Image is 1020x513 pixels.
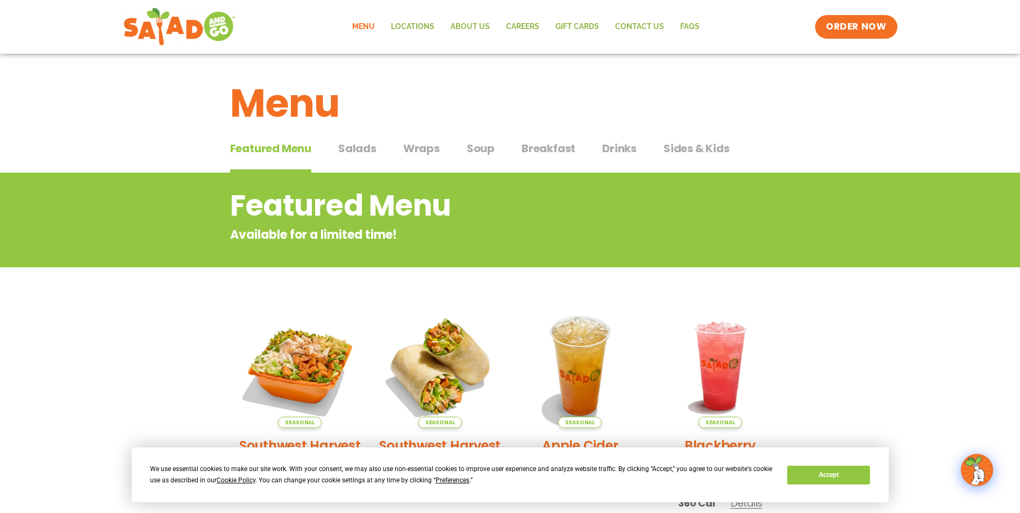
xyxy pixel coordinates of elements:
span: Preferences [436,476,469,484]
span: Details [731,496,762,510]
a: About Us [443,15,498,39]
span: Seasonal [418,417,462,428]
a: FAQs [672,15,708,39]
img: Product photo for Apple Cider Lemonade [518,304,643,428]
span: Seasonal [278,417,322,428]
span: Featured Menu [230,140,311,156]
img: Product photo for Blackberry Bramble Lemonade [658,304,782,428]
img: new-SAG-logo-768×292 [123,5,237,48]
h2: Blackberry [PERSON_NAME] Lemonade [658,436,782,493]
span: Breakfast [522,140,575,156]
span: Soup [467,140,495,156]
div: Tabbed content [230,137,790,173]
h2: Southwest Harvest Salad [238,436,362,474]
h2: Southwest Harvest Wrap [378,436,502,474]
span: Sides & Kids [664,140,730,156]
span: ORDER NOW [826,20,886,33]
button: Accept [787,466,870,484]
h1: Menu [230,74,790,132]
span: Cookie Policy [217,476,255,484]
img: Product photo for Southwest Harvest Wrap [378,304,502,428]
span: Seasonal [558,417,602,428]
a: Locations [383,15,443,39]
span: Seasonal [698,417,742,428]
nav: Menu [344,15,708,39]
span: Drinks [602,140,637,156]
a: ORDER NOW [815,15,897,39]
div: We use essential cookies to make our site work. With your consent, we may also use non-essential ... [150,464,774,486]
h2: Featured Menu [230,184,704,227]
span: 360 Cal [678,496,715,510]
span: Wraps [403,140,440,156]
a: Contact Us [607,15,672,39]
div: Cookie Consent Prompt [132,447,889,502]
p: Available for a limited time! [230,226,704,244]
a: Careers [498,15,547,39]
h2: Apple Cider Lemonade [518,436,643,474]
img: wpChatIcon [962,455,992,485]
img: Product photo for Southwest Harvest Salad [238,304,362,428]
span: Salads [338,140,376,156]
a: Menu [344,15,383,39]
a: GIFT CARDS [547,15,607,39]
